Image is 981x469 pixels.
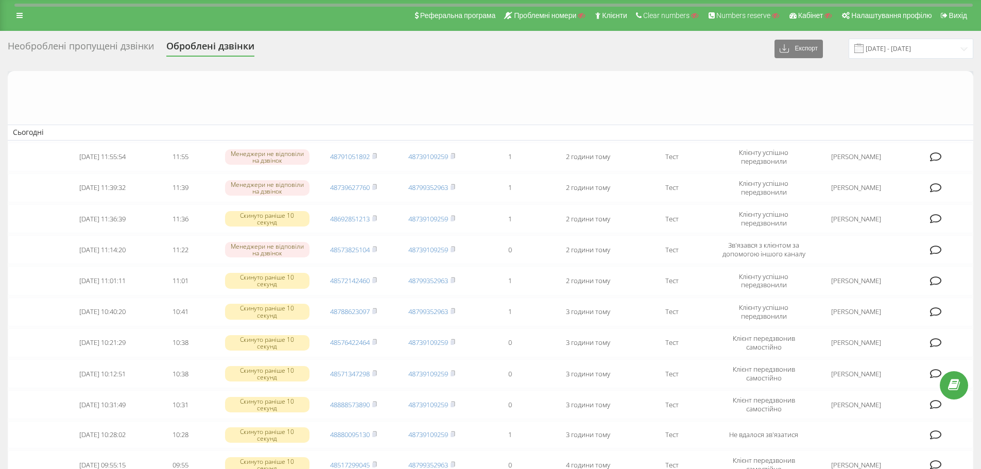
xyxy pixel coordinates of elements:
[716,204,811,233] td: Клієнту успішно передзвонили
[330,276,370,285] a: 48572142460
[471,421,549,448] td: 1
[716,298,811,326] td: Клієнту успішно передзвонили
[549,266,627,295] td: 2 години тому
[627,173,716,202] td: Тест
[812,266,901,295] td: [PERSON_NAME]
[63,298,142,326] td: [DATE] 10:40:20
[716,359,811,388] td: Клієнт передзвонив самостійно
[716,390,811,419] td: Клієнт передзвонив самостійно
[225,397,309,412] div: Скинуто раніше 10 секунд
[812,143,901,171] td: [PERSON_NAME]
[330,400,370,409] a: 48888573890
[142,390,220,419] td: 10:31
[330,152,370,161] a: 48791051892
[63,328,142,357] td: [DATE] 10:21:29
[225,335,309,351] div: Скинуто раніше 10 секунд
[408,152,448,161] a: 48739109259
[63,173,142,202] td: [DATE] 11:39:32
[408,245,448,254] a: 48739109259
[63,143,142,171] td: [DATE] 11:55:54
[722,240,805,258] span: Зв'язався з клієнтом за допомогою іншого каналу
[225,242,309,257] div: Менеджери не відповіли на дзвінок
[142,298,220,326] td: 10:41
[549,204,627,233] td: 2 години тому
[408,307,448,316] a: 48799352963
[408,430,448,439] a: 48739109259
[716,266,811,295] td: Клієнту успішно передзвонили
[643,11,690,20] span: Clear numbers
[851,11,932,20] span: Налаштування профілю
[812,298,901,326] td: [PERSON_NAME]
[330,430,370,439] a: 48880095130
[602,11,627,20] span: Клієнти
[142,204,220,233] td: 11:36
[627,266,716,295] td: Тест
[63,359,142,388] td: [DATE] 10:12:51
[627,328,716,357] td: Тест
[729,430,798,439] span: Не вдалося зв'язатися
[225,211,309,227] div: Скинуто раніше 10 секунд
[812,173,901,202] td: [PERSON_NAME]
[471,235,549,264] td: 0
[142,235,220,264] td: 11:22
[63,421,142,448] td: [DATE] 10:28:02
[142,143,220,171] td: 11:55
[716,328,811,357] td: Клієнт передзвонив самостійно
[812,359,901,388] td: [PERSON_NAME]
[549,421,627,448] td: 3 години тому
[166,41,254,57] div: Оброблені дзвінки
[8,125,973,140] td: Сьогодні
[549,359,627,388] td: 3 години тому
[142,421,220,448] td: 10:28
[63,266,142,295] td: [DATE] 11:01:11
[775,40,823,58] button: Експорт
[330,369,370,378] a: 48571347298
[627,359,716,388] td: Тест
[471,390,549,419] td: 0
[142,266,220,295] td: 11:01
[798,11,823,20] span: Кабінет
[408,276,448,285] a: 48799352963
[225,180,309,196] div: Менеджери не відповіли на дзвінок
[471,204,549,233] td: 1
[225,273,309,288] div: Скинуто раніше 10 секунд
[812,204,901,233] td: [PERSON_NAME]
[716,11,770,20] span: Numbers reserve
[471,298,549,326] td: 1
[408,214,448,223] a: 48739109259
[8,41,154,57] div: Необроблені пропущені дзвінки
[225,427,309,443] div: Скинуто раніше 10 секунд
[63,235,142,264] td: [DATE] 11:14:20
[408,400,448,409] a: 48739109259
[471,328,549,357] td: 0
[63,390,142,419] td: [DATE] 10:31:49
[225,149,309,165] div: Менеджери не відповіли на дзвінок
[142,328,220,357] td: 10:38
[549,235,627,264] td: 2 години тому
[225,304,309,319] div: Скинуто раніше 10 секунд
[549,328,627,357] td: 3 години тому
[471,359,549,388] td: 0
[514,11,576,20] span: Проблемні номери
[408,338,448,347] a: 48739109259
[549,390,627,419] td: 3 години тому
[330,214,370,223] a: 48692851213
[225,366,309,381] div: Скинуто раніше 10 секунд
[330,307,370,316] a: 48788623097
[812,390,901,419] td: [PERSON_NAME]
[408,369,448,378] a: 48739109259
[471,143,549,171] td: 1
[627,390,716,419] td: Тест
[627,235,716,264] td: Тест
[471,173,549,202] td: 1
[142,173,220,202] td: 11:39
[471,266,549,295] td: 1
[627,298,716,326] td: Тест
[142,359,220,388] td: 10:38
[330,183,370,192] a: 48739627760
[549,298,627,326] td: 3 години тому
[627,421,716,448] td: Тест
[627,143,716,171] td: Тест
[716,173,811,202] td: Клієнту успішно передзвонили
[549,143,627,171] td: 2 години тому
